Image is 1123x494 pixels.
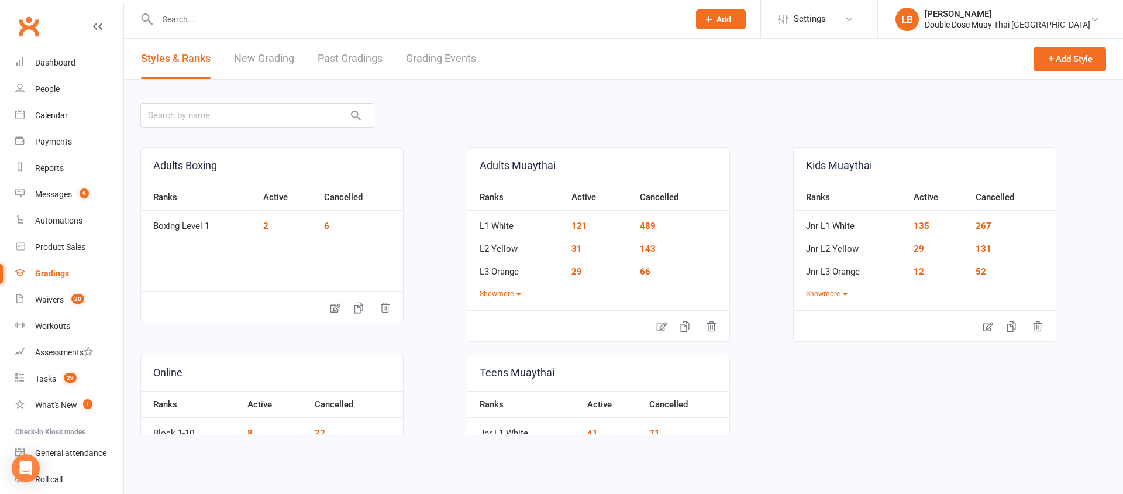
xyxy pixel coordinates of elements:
[794,234,908,256] td: Jnr L2 Yellow
[35,137,72,146] div: Payments
[35,216,82,225] div: Automations
[15,366,123,392] a: Tasks 29
[141,39,211,79] a: Styles & Ranks
[976,221,991,231] a: 267
[914,266,924,277] a: 12
[467,184,566,211] th: Ranks
[15,339,123,366] a: Assessments
[976,243,991,254] a: 131
[925,19,1090,30] div: Double Dose Muay Thai [GEOGRAPHIC_DATA]
[324,221,329,231] a: 6
[15,129,123,155] a: Payments
[15,234,123,260] a: Product Sales
[914,243,924,254] a: 29
[35,111,68,120] div: Calendar
[141,355,403,391] a: Online
[406,39,476,79] a: Grading Events
[35,348,93,357] div: Assessments
[908,184,970,211] th: Active
[64,373,77,383] span: 29
[716,15,731,24] span: Add
[480,289,521,300] button: Showmore
[895,8,919,31] div: LB
[640,266,650,277] a: 66
[15,76,123,102] a: People
[35,269,69,278] div: Gradings
[15,313,123,339] a: Workouts
[794,6,826,32] span: Settings
[309,391,403,418] th: Cancelled
[15,155,123,181] a: Reports
[15,260,123,287] a: Gradings
[1034,47,1106,71] button: Add Style
[15,466,123,493] a: Roll call
[257,184,318,211] th: Active
[970,184,1056,211] th: Cancelled
[640,243,656,254] a: 143
[467,211,566,234] td: L1 White
[640,221,656,231] a: 489
[141,211,257,234] td: Boxing Level 1
[318,39,383,79] a: Past Gradings
[83,399,92,409] span: 1
[15,392,123,418] a: What's New1
[12,454,40,482] div: Open Intercom Messenger
[643,391,729,418] th: Cancelled
[141,148,403,184] a: Adults Boxing
[571,266,582,277] a: 29
[141,184,257,211] th: Ranks
[141,391,242,418] th: Ranks
[318,184,403,211] th: Cancelled
[35,190,72,199] div: Messages
[14,12,43,41] a: Clubworx
[141,418,242,441] td: Block 1-10
[634,184,729,211] th: Cancelled
[35,448,106,458] div: General attendance
[15,287,123,313] a: Waivers 20
[15,440,123,466] a: General attendance kiosk mode
[566,184,634,211] th: Active
[35,295,64,304] div: Waivers
[242,391,309,418] th: Active
[467,234,566,256] td: L2 Yellow
[587,428,598,438] a: 41
[15,102,123,129] a: Calendar
[925,9,1090,19] div: [PERSON_NAME]
[696,9,746,29] button: Add
[154,11,681,28] input: Search...
[35,242,85,252] div: Product Sales
[571,221,587,231] a: 121
[15,50,123,76] a: Dashboard
[794,148,1056,184] a: Kids Muaythai
[467,355,729,391] a: Teens Muaythai
[571,243,582,254] a: 31
[234,39,294,79] a: New Grading
[35,58,75,67] div: Dashboard
[581,391,643,418] th: Active
[467,391,581,418] th: Ranks
[247,428,253,438] a: 8
[35,84,60,94] div: People
[649,428,660,438] a: 71
[80,188,89,198] span: 9
[140,103,374,128] input: Search by name
[467,256,566,279] td: L3 Orange
[315,428,325,438] a: 22
[467,148,729,184] a: Adults Muaythai
[794,256,908,279] td: Jnr L3 Orange
[794,184,908,211] th: Ranks
[263,221,268,231] a: 2
[806,289,848,300] button: Showmore
[35,400,77,410] div: What's New
[467,418,581,441] td: Jnr L1 White
[976,266,986,277] a: 52
[35,475,63,484] div: Roll call
[71,294,84,304] span: 20
[15,181,123,208] a: Messages 9
[35,321,70,331] div: Workouts
[794,211,908,234] td: Jnr L1 White
[35,374,56,383] div: Tasks
[914,221,929,231] a: 135
[15,208,123,234] a: Automations
[35,163,64,173] div: Reports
